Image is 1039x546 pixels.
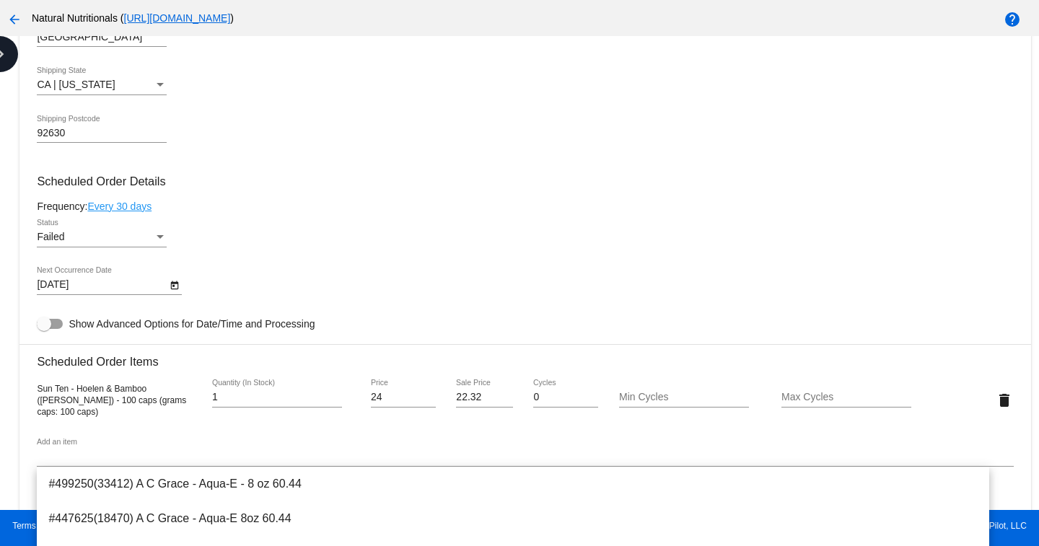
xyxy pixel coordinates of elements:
h3: Scheduled Order Details [37,175,1013,188]
input: Sale Price [456,392,512,403]
input: Quantity (In Stock) [212,392,342,403]
mat-icon: arrow_back [6,11,23,28]
span: Failed [37,231,64,242]
a: Every 30 days [87,201,152,212]
input: Min Cycles [619,392,749,403]
span: Show Advanced Options for Date/Time and Processing [69,317,315,331]
mat-select: Status [37,232,167,243]
a: Terms & Conditions [12,521,87,531]
mat-select: Shipping State [37,79,167,91]
input: Next Occurrence Date [37,279,167,291]
input: Add an item [37,451,1013,462]
input: Shipping City [37,32,167,43]
mat-icon: help [1004,11,1021,28]
input: Price [371,392,436,403]
h3: Scheduled Order Items [37,344,1013,369]
div: Frequency: [37,201,1013,212]
input: Max Cycles [781,392,911,403]
button: Open calendar [167,277,182,292]
input: Cycles [533,392,598,403]
span: CA | [US_STATE] [37,79,115,90]
span: Natural Nutritionals ( ) [32,12,234,24]
span: Copyright © 2024 QPilot, LLC [532,521,1027,531]
mat-icon: delete [996,392,1013,409]
span: Sun Ten - Hoelen & Bamboo ([PERSON_NAME]) - 100 caps (grams caps: 100 caps) [37,384,186,417]
a: [URL][DOMAIN_NAME] [124,12,231,24]
input: Shipping Postcode [37,128,167,139]
span: #447625(18470) A C Grace - Aqua-E 8oz 60.44 [48,501,977,536]
span: #499250(33412) A C Grace - Aqua-E - 8 oz 60.44 [48,467,977,501]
